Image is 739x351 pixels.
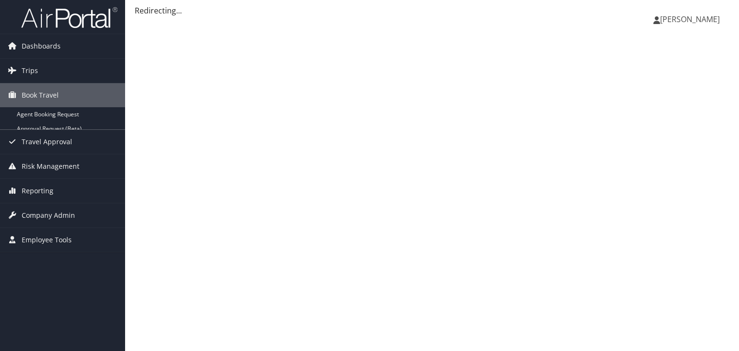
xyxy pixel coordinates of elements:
span: Risk Management [22,154,79,178]
div: Redirecting... [135,5,729,16]
img: airportal-logo.png [21,6,117,29]
span: [PERSON_NAME] [660,14,720,25]
span: Trips [22,59,38,83]
span: Reporting [22,179,53,203]
span: Dashboards [22,34,61,58]
span: Book Travel [22,83,59,107]
span: Company Admin [22,203,75,227]
span: Travel Approval [22,130,72,154]
span: Employee Tools [22,228,72,252]
a: [PERSON_NAME] [653,5,729,34]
